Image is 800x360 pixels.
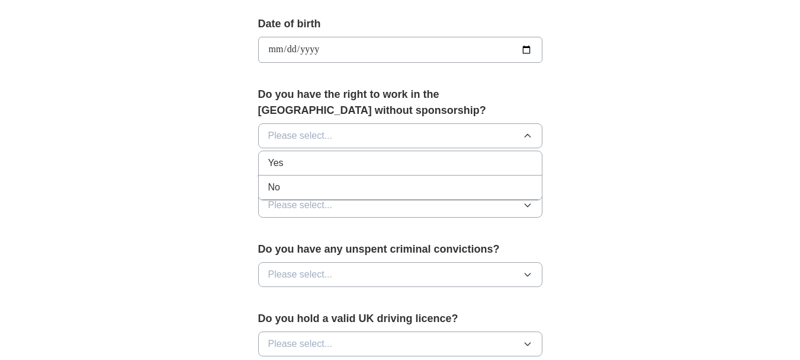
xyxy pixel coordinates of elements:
span: Please select... [268,129,333,143]
label: Do you have the right to work in the [GEOGRAPHIC_DATA] without sponsorship? [258,87,542,119]
label: Do you have any unspent criminal convictions? [258,241,542,257]
span: No [268,180,280,195]
label: Date of birth [258,16,542,32]
button: Please select... [258,262,542,287]
button: Please select... [258,193,542,218]
label: Do you hold a valid UK driving licence? [258,311,542,327]
span: Please select... [268,267,333,282]
button: Please select... [258,332,542,356]
span: Please select... [268,337,333,351]
span: Please select... [268,198,333,212]
button: Please select... [258,123,542,148]
span: Yes [268,156,284,170]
